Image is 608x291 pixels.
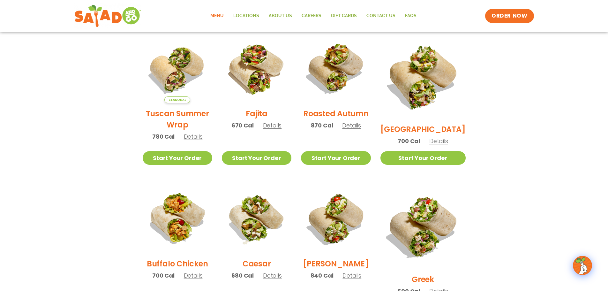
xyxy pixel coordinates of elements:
h2: Roasted Autumn [303,108,369,119]
nav: Menu [206,9,421,23]
img: Product photo for Buffalo Chicken Wrap [143,184,212,253]
img: wpChatIcon [574,257,591,274]
span: 780 Cal [152,132,175,141]
span: 700 Cal [152,271,175,280]
a: GIFT CARDS [326,9,362,23]
a: Start Your Order [143,151,212,165]
a: Contact Us [362,9,400,23]
h2: Fajita [246,108,267,119]
img: Product photo for Caesar Wrap [222,184,291,253]
h2: Tuscan Summer Wrap [143,108,212,130]
span: Details [342,121,361,129]
span: 840 Cal [311,271,334,280]
span: Details [184,272,203,280]
h2: Buffalo Chicken [147,258,208,269]
h2: [GEOGRAPHIC_DATA] [380,124,466,135]
a: ORDER NOW [485,9,534,23]
h2: [PERSON_NAME] [303,258,369,269]
a: Start Your Order [222,151,291,165]
span: 680 Cal [231,271,254,280]
span: ORDER NOW [492,12,527,20]
img: Product photo for Fajita Wrap [222,34,291,103]
a: Menu [206,9,229,23]
span: Details [263,121,282,129]
a: Careers [297,9,326,23]
img: Product photo for Tuscan Summer Wrap [143,34,212,103]
h2: Greek [412,274,434,285]
span: 700 Cal [398,137,420,145]
img: Product photo for Greek Wrap [380,184,466,269]
a: Start Your Order [301,151,371,165]
a: Locations [229,9,264,23]
span: Details [184,133,203,141]
img: Product photo for Cobb Wrap [301,184,371,253]
span: Details [263,272,282,280]
a: About Us [264,9,297,23]
img: Product photo for BBQ Ranch Wrap [380,34,466,119]
a: FAQs [400,9,421,23]
img: Product photo for Roasted Autumn Wrap [301,34,371,103]
span: Seasonal [164,96,190,103]
a: Start Your Order [380,151,466,165]
h2: Caesar [243,258,271,269]
span: Details [342,272,361,280]
img: new-SAG-logo-768×292 [74,3,142,29]
span: 870 Cal [311,121,333,130]
span: Details [429,137,448,145]
span: 670 Cal [232,121,254,130]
